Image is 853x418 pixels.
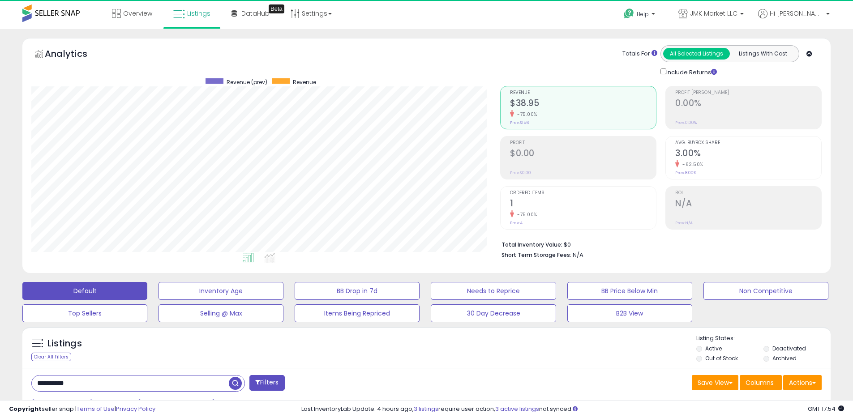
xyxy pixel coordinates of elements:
div: Totals For [622,50,657,58]
span: DataHub [241,9,270,18]
button: Top Sellers [22,304,147,322]
small: -75.00% [514,211,537,218]
strong: Copyright [9,405,42,413]
button: Non Competitive [703,282,828,300]
a: Help [617,1,664,29]
small: Prev: 0.00% [675,120,697,125]
span: 2025-09-16 17:54 GMT [808,405,844,413]
a: 3 listings [414,405,438,413]
span: Profit [510,141,656,145]
button: B2B View [567,304,692,322]
span: Columns [746,378,774,387]
span: Listings [187,9,210,18]
div: Clear All Filters [31,353,71,361]
label: Deactivated [772,345,806,352]
button: Columns [740,375,782,390]
h2: $0.00 [510,148,656,160]
a: Privacy Policy [116,405,155,413]
button: Sep-01 - Sep-07 [138,399,214,414]
small: Prev: N/A [675,220,693,226]
span: N/A [573,251,583,259]
div: Last InventoryLab Update: 4 hours ago, require user action, not synced. [301,405,844,414]
label: Active [705,345,722,352]
small: Prev: $156 [510,120,529,125]
div: Include Returns [654,67,728,77]
button: Actions [783,375,822,390]
small: -62.50% [679,161,703,168]
span: Revenue [293,78,316,86]
h2: 1 [510,198,656,210]
h2: 0.00% [675,98,821,110]
span: Help [637,10,649,18]
span: Revenue [510,90,656,95]
button: Inventory Age [159,282,283,300]
label: Out of Stock [705,354,738,362]
label: Archived [772,354,797,362]
button: BB Price Below Min [567,282,692,300]
span: ROI [675,191,821,196]
button: All Selected Listings [663,48,730,60]
button: Save View [692,375,738,390]
div: Tooltip anchor [269,4,284,13]
button: 30 Day Decrease [431,304,556,322]
button: Selling @ Max [159,304,283,322]
a: 3 active listings [495,405,539,413]
button: Filters [249,375,284,391]
button: Items Being Repriced [295,304,420,322]
b: Total Inventory Value: [502,241,562,248]
div: seller snap | | [9,405,155,414]
i: Get Help [623,8,634,19]
span: Overview [123,9,152,18]
h2: $38.95 [510,98,656,110]
button: Default [22,282,147,300]
small: Prev: 4 [510,220,523,226]
span: Profit [PERSON_NAME] [675,90,821,95]
button: Listings With Cost [729,48,796,60]
li: $0 [502,239,815,249]
h5: Listings [47,337,82,350]
button: Needs to Reprice [431,282,556,300]
h2: 3.00% [675,148,821,160]
small: Prev: 8.00% [675,170,696,175]
h5: Analytics [45,47,105,62]
a: Hi [PERSON_NAME] [758,9,830,29]
small: -75.00% [514,111,537,118]
h2: N/A [675,198,821,210]
small: Prev: $0.00 [510,170,531,175]
span: JMK Market LLC [690,9,737,18]
b: Short Term Storage Fees: [502,251,571,259]
button: BB Drop in 7d [295,282,420,300]
span: Revenue (prev) [227,78,267,86]
span: Ordered Items [510,191,656,196]
p: Listing States: [696,334,831,343]
button: Last 7 Days [32,399,92,414]
span: Avg. Buybox Share [675,141,821,145]
span: Hi [PERSON_NAME] [770,9,823,18]
a: Terms of Use [77,405,115,413]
